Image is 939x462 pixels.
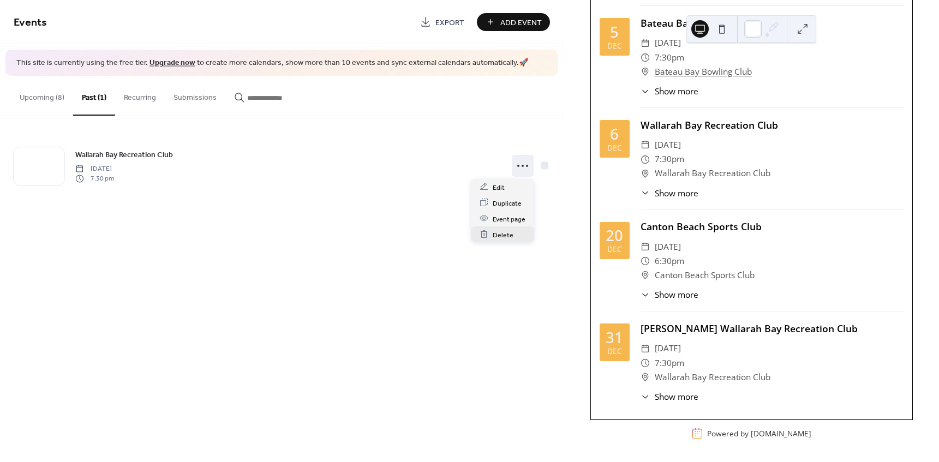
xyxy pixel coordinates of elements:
[655,268,755,283] span: Canton Beach Sports Club
[606,228,623,243] div: 20
[641,254,650,268] div: ​
[655,65,752,79] a: Bateau Bay Bowling Club
[641,356,650,370] div: ​
[655,187,698,200] span: Show more
[607,347,622,355] div: Dec
[75,148,173,161] a: Wallarah Bay Recreation Club
[641,370,650,385] div: ​
[493,213,525,225] span: Event page
[641,219,904,233] div: Canton Beach Sports Club
[655,289,698,301] span: Show more
[75,174,114,184] span: 7:30 pm
[641,289,698,301] button: ​Show more
[641,85,698,98] button: ​Show more
[641,391,650,403] div: ​
[75,164,114,173] span: [DATE]
[751,428,811,439] a: [DOMAIN_NAME]
[75,149,173,160] span: Wallarah Bay Recreation Club
[641,321,904,335] div: [PERSON_NAME] Wallarah Bay Recreation Club
[655,391,698,403] span: Show more
[11,76,73,115] button: Upcoming (8)
[655,166,770,181] span: Wallarah Bay Recreation Club
[655,356,684,370] span: 7:30pm
[115,76,165,115] button: Recurring
[655,85,698,98] span: Show more
[641,36,650,50] div: ​
[641,289,650,301] div: ​
[655,152,684,166] span: 7:30pm
[641,51,650,65] div: ​
[500,17,542,28] span: Add Event
[655,138,681,152] span: [DATE]
[655,36,681,50] span: [DATE]
[641,85,650,98] div: ​
[641,187,698,200] button: ​Show more
[641,268,650,283] div: ​
[610,25,619,40] div: 5
[655,341,681,356] span: [DATE]
[16,58,528,69] span: This site is currently using the free tier. to create more calendars, show more than 10 events an...
[14,12,47,33] span: Events
[607,144,622,152] div: Dec
[607,245,622,253] div: Dec
[149,56,195,70] a: Upgrade now
[641,16,904,30] div: Bateau Bay Bowling Club
[606,330,623,345] div: 31
[477,13,550,31] button: Add Event
[707,428,811,439] div: Powered by
[641,138,650,152] div: ​
[641,187,650,200] div: ​
[655,370,770,385] span: Wallarah Bay Recreation Club
[165,76,225,115] button: Submissions
[641,166,650,181] div: ​
[610,127,619,142] div: 6
[641,118,904,132] div: Wallarah Bay Recreation Club
[435,17,464,28] span: Export
[493,182,505,193] span: Edit
[655,240,681,254] span: [DATE]
[493,229,513,241] span: Delete
[73,76,115,116] button: Past (1)
[641,391,698,403] button: ​Show more
[655,254,684,268] span: 6:30pm
[655,51,684,65] span: 7:30pm
[641,152,650,166] div: ​
[607,42,622,50] div: Dec
[412,13,473,31] a: Export
[641,240,650,254] div: ​
[641,65,650,79] div: ​
[493,197,522,209] span: Duplicate
[641,341,650,356] div: ​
